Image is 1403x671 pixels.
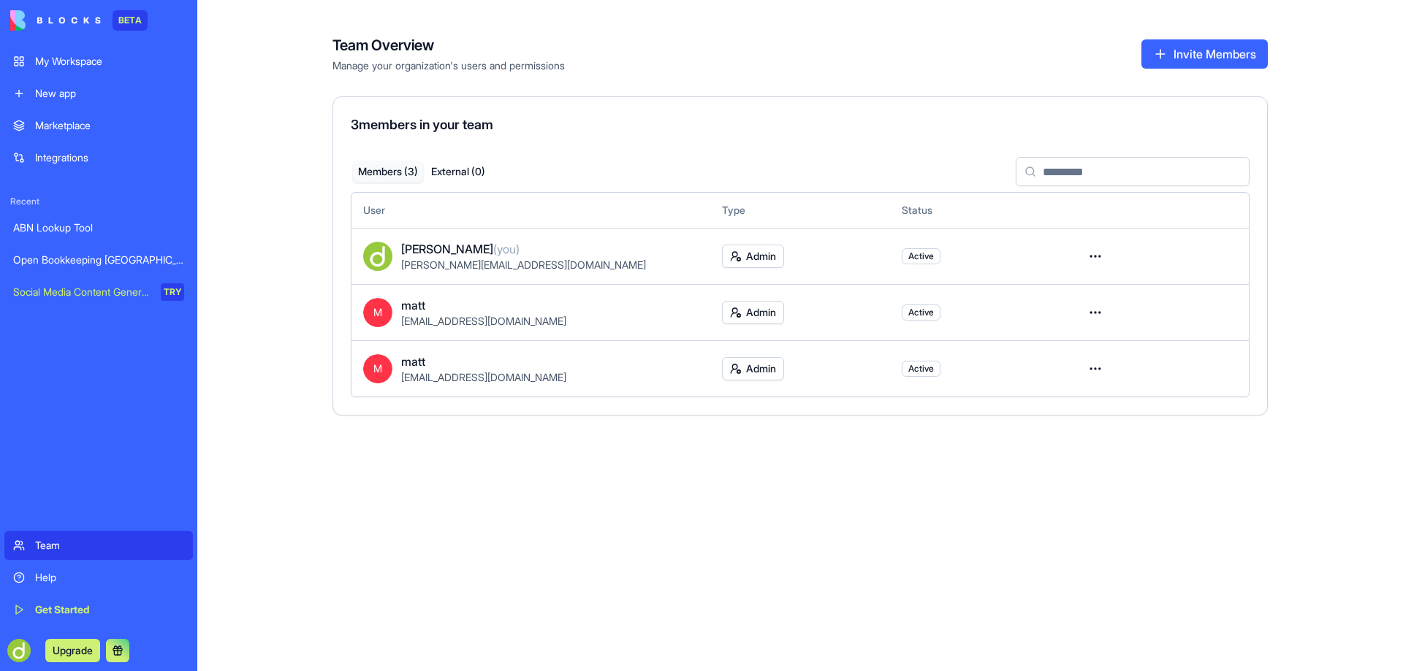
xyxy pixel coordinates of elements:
img: logo [10,10,101,31]
button: External ( 0 ) [423,161,493,183]
a: Team [4,531,193,560]
button: Invite Members [1141,39,1268,69]
div: Integrations [35,150,184,165]
a: Integrations [4,143,193,172]
a: My Workspace [4,47,193,76]
div: Team [35,538,184,553]
a: Open Bookkeeping [GEOGRAPHIC_DATA] Mentor Platform [4,245,193,275]
img: ACg8ocKLiuxVlZxYqIFm0sXpc2U2V2xjLcGUMZAI5jTIVym1qABw4lvf=s96-c [7,639,31,662]
a: New app [4,79,193,108]
span: [EMAIL_ADDRESS][DOMAIN_NAME] [401,371,566,383]
a: BETA [10,10,148,31]
a: Social Media Content GeneratorTRY [4,277,193,307]
button: Members ( 3 ) [353,161,423,183]
div: ABN Lookup Tool [13,221,184,235]
div: Type [722,203,878,218]
span: Active [908,250,934,262]
a: Help [4,563,193,592]
span: M [363,354,392,383]
a: ABN Lookup Tool [4,213,193,242]
div: Social Media Content Generator [13,285,151,299]
button: Admin [722,357,784,380]
span: Manage your organization's users and permissions [332,58,565,73]
span: Admin [746,361,776,376]
div: Open Bookkeeping [GEOGRAPHIC_DATA] Mentor Platform [13,253,184,267]
th: User [351,193,710,228]
span: Admin [746,249,776,264]
span: 3 members in your team [351,117,493,132]
span: [PERSON_NAME][EMAIL_ADDRESS][DOMAIN_NAME] [401,258,646,271]
div: BETA [113,10,148,31]
div: Status [902,203,1058,218]
div: Help [35,570,184,585]
h4: Team Overview [332,35,565,55]
img: ACg8ocKLiuxVlZxYqIFm0sXpc2U2V2xjLcGUMZAI5jTIVym1qABw4lvf=s96-c [363,242,392,271]
span: Active [908,363,934,375]
div: Marketplace [35,118,184,133]
button: Admin [722,301,784,324]
a: Marketplace [4,111,193,140]
span: [PERSON_NAME] [401,240,520,258]
button: Admin [722,245,784,268]
span: matt [401,296,425,314]
span: matt [401,353,425,370]
div: New app [35,86,184,101]
div: My Workspace [35,54,184,69]
div: TRY [161,283,184,301]
span: [EMAIL_ADDRESS][DOMAIN_NAME] [401,315,566,327]
span: M [363,298,392,327]
div: Get Started [35,602,184,617]
span: Active [908,307,934,318]
span: (you) [493,242,520,256]
a: Upgrade [45,643,100,657]
a: Get Started [4,595,193,624]
button: Upgrade [45,639,100,662]
span: Recent [4,196,193,207]
span: Admin [746,305,776,320]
